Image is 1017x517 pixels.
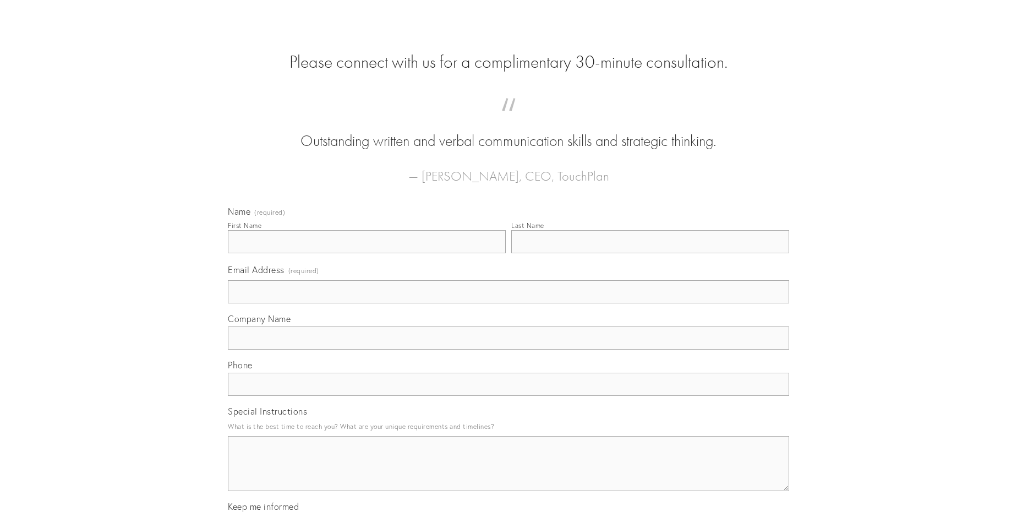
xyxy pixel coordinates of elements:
span: (required) [254,209,285,216]
div: Last Name [511,221,544,230]
h2: Please connect with us for a complimentary 30-minute consultation. [228,52,789,73]
span: “ [245,109,772,130]
p: What is the best time to reach you? What are your unique requirements and timelines? [228,419,789,434]
span: Company Name [228,313,291,324]
figcaption: — [PERSON_NAME], CEO, TouchPlan [245,152,772,187]
span: Keep me informed [228,501,299,512]
div: First Name [228,221,261,230]
span: Email Address [228,264,285,275]
blockquote: Outstanding written and verbal communication skills and strategic thinking. [245,109,772,152]
span: Phone [228,360,253,371]
span: (required) [288,263,319,278]
span: Name [228,206,250,217]
span: Special Instructions [228,406,307,417]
